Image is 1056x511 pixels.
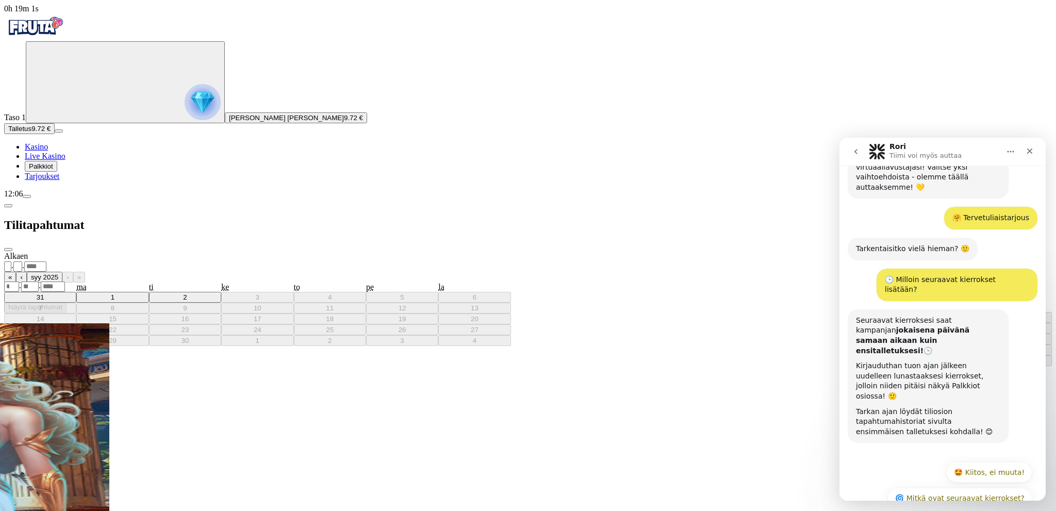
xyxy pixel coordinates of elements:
button: reward progress [26,41,225,123]
abbr: 9. syyskuuta 2025 [183,304,187,312]
button: 17. syyskuuta 2025 [221,314,293,324]
button: 20. syyskuuta 2025 [438,314,510,324]
abbr: 13. syyskuuta 2025 [471,304,478,312]
a: Fruta [4,32,66,41]
abbr: 30. syyskuuta 2025 [181,337,189,344]
abbr: 14. syyskuuta 2025 [37,315,44,323]
abbr: 17. syyskuuta 2025 [254,315,261,323]
a: gift-inverted iconTarjoukset [25,172,59,180]
abbr: 27. syyskuuta 2025 [471,326,478,334]
abbr: 8. syyskuuta 2025 [111,304,114,312]
span: Taso 1 [4,113,26,122]
abbr: 4. lokakuuta 2025 [473,337,476,344]
button: close [4,248,12,251]
span: 9.72 € [344,114,363,122]
img: Fruta [4,13,66,39]
button: 22. syyskuuta 2025 [76,324,148,335]
abbr: 24. syyskuuta 2025 [254,326,261,334]
button: 14. syyskuuta 2025 [4,314,76,324]
button: 3. lokakuuta 2025 [366,335,438,346]
abbr: 25. syyskuuta 2025 [326,326,334,334]
button: chevron-left icon [4,204,12,207]
button: 2. syyskuuta 2025 [149,292,221,303]
button: 16. syyskuuta 2025 [149,314,221,324]
button: 5. syyskuuta 2025 [366,292,438,303]
span: Talletus [8,125,31,133]
abbr: 2. syyskuuta 2025 [183,293,187,301]
span: 9.72 € [31,125,51,133]
button: 23. syyskuuta 2025 [149,324,221,335]
abbr: 4. syyskuuta 2025 [328,293,332,301]
button: 12. syyskuuta 2025 [366,303,438,314]
button: 26. syyskuuta 2025 [366,324,438,335]
abbr: 16. syyskuuta 2025 [181,315,189,323]
abbr: 11. syyskuuta 2025 [326,304,334,312]
button: Talletusplus icon9.72 € [4,123,55,134]
button: reward iconPalkkiot [25,161,57,172]
span: . [39,281,41,290]
abbr: 26. syyskuuta 2025 [399,326,406,334]
button: menu [23,195,31,198]
button: 27. syyskuuta 2025 [438,324,510,335]
a: diamond iconKasino [25,142,48,151]
abbr: 18. syyskuuta 2025 [326,315,334,323]
button: 4. lokakuuta 2025 [438,335,510,346]
button: 1. lokakuuta 2025 [221,335,293,346]
button: 13. syyskuuta 2025 [438,303,510,314]
abbr: 15. syyskuuta 2025 [109,315,117,323]
iframe: Intercom live chat [839,138,1046,501]
span: Kasino [25,142,48,151]
abbr: 1. syyskuuta 2025 [111,293,114,301]
span: syy 2025 [31,273,58,281]
abbr: 23. syyskuuta 2025 [181,326,189,334]
abbr: 7. syyskuuta 2025 [38,304,42,312]
span: . [22,261,24,270]
abbr: 10. syyskuuta 2025 [254,304,261,312]
button: 30. syyskuuta 2025 [149,335,221,346]
button: › [62,272,73,283]
abbr: 22. syyskuuta 2025 [109,326,117,334]
button: 2. lokakuuta 2025 [294,335,366,346]
button: 15. syyskuuta 2025 [76,314,148,324]
span: Tarjoukset [25,172,59,180]
button: 25. syyskuuta 2025 [294,324,366,335]
button: 11. syyskuuta 2025 [294,303,366,314]
span: [PERSON_NAME] [PERSON_NAME] [229,114,344,122]
span: Alkaen [4,252,28,260]
abbr: 20. syyskuuta 2025 [471,315,478,323]
button: menu [55,129,63,133]
abbr: 31. elokuuta 2025 [37,293,44,301]
button: 🌀 Mitkä ovat seuraavat kierrokset? [48,350,193,371]
nav: Primary [4,13,1052,181]
button: 18. syyskuuta 2025 [294,314,366,324]
button: syy 2025 [27,272,62,283]
abbr: 2. lokakuuta 2025 [328,337,332,344]
abbr: 3. syyskuuta 2025 [256,293,259,301]
button: 31. elokuuta 2025 [4,292,76,303]
button: 6. syyskuuta 2025 [438,292,510,303]
button: 10. syyskuuta 2025 [221,303,293,314]
abbr: 5. syyskuuta 2025 [400,293,404,301]
span: Palkkiot [29,162,53,170]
